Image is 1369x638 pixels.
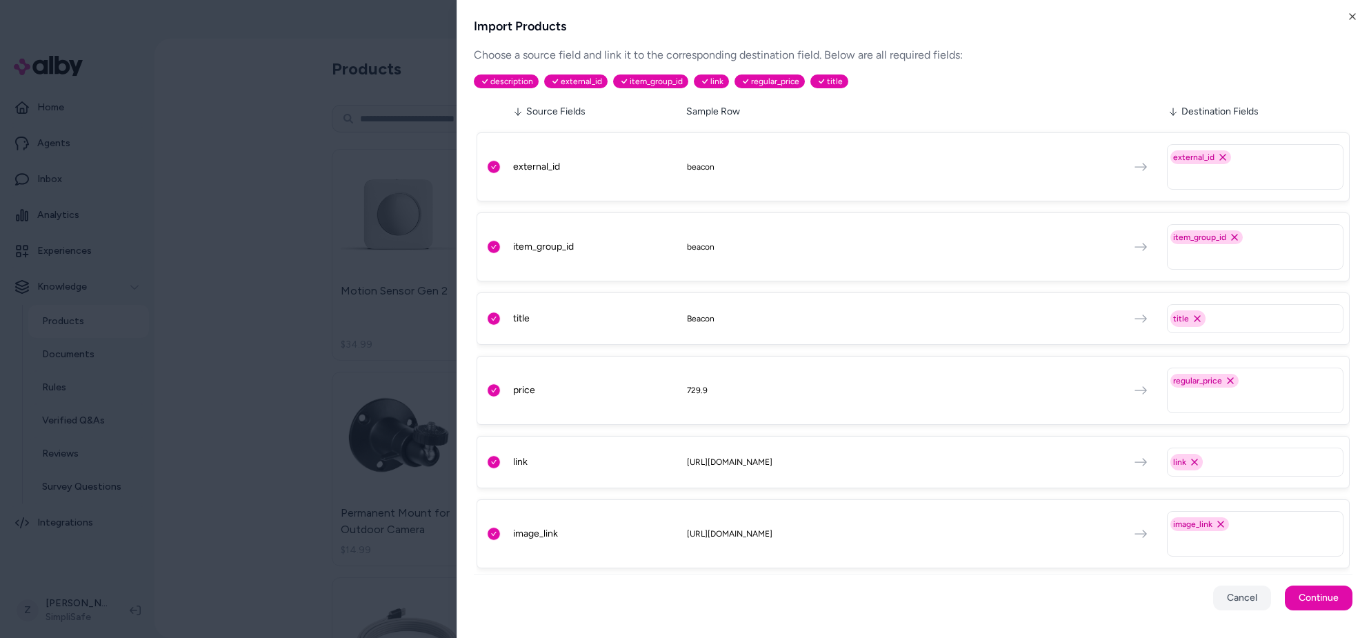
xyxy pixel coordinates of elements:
[687,385,1115,396] div: 729.9
[1173,375,1222,386] span: regular_price
[1215,519,1226,530] button: Remove image_link option
[1225,375,1236,386] button: Remove regular_price option
[810,74,848,88] span: title
[1168,105,1344,119] div: Destination Fields
[687,313,1115,324] div: Beacon
[687,528,1115,539] div: [URL][DOMAIN_NAME]
[512,105,678,119] div: Source Fields
[544,74,608,88] span: external_id
[474,17,1352,36] h2: Import Products
[687,241,1115,252] div: beacon
[686,105,1159,119] div: Sample Row
[1173,152,1215,163] span: external_id
[513,527,679,541] div: image_link
[1173,457,1186,468] span: link
[1217,152,1228,163] button: Remove external_id option
[513,383,679,397] div: price
[513,160,679,174] div: external_id
[1173,519,1212,530] span: image_link
[1189,457,1200,468] button: Remove link option
[513,455,679,469] div: link
[1173,313,1189,324] span: title
[513,312,679,326] div: title
[1213,586,1271,610] button: Cancel
[694,74,729,88] span: link
[687,457,1115,468] div: [URL][DOMAIN_NAME]
[1229,232,1240,243] button: Remove item_group_id option
[513,240,679,254] div: item_group_id
[687,161,1115,172] div: beacon
[1173,232,1226,243] span: item_group_id
[613,74,688,88] span: item_group_id
[474,47,1352,63] p: Choose a source field and link it to the corresponding destination field. Below are all required ...
[474,74,539,88] span: description
[1192,313,1203,324] button: Remove title option
[1285,586,1352,610] button: Continue
[735,74,805,88] span: regular_price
